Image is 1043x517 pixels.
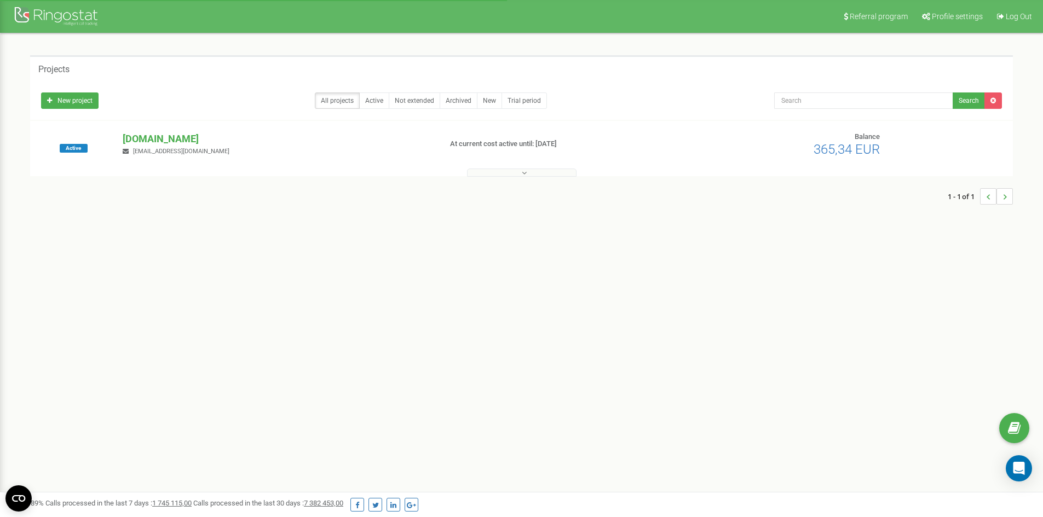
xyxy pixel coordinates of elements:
[1006,455,1032,481] div: Open Intercom Messenger
[152,499,192,507] u: 1 745 115,00
[38,65,70,74] h5: Projects
[41,92,99,109] a: New project
[948,188,980,205] span: 1 - 1 of 1
[359,92,389,109] a: Active
[1006,12,1032,21] span: Log Out
[123,132,432,146] p: [DOMAIN_NAME]
[814,142,880,157] span: 365,34 EUR
[193,499,343,507] span: Calls processed in the last 30 days :
[133,148,229,155] span: [EMAIL_ADDRESS][DOMAIN_NAME]
[304,499,343,507] u: 7 382 453,00
[953,92,985,109] button: Search
[440,92,477,109] a: Archived
[60,144,88,153] span: Active
[5,485,32,512] button: Open CMP widget
[450,139,678,149] p: At current cost active until: [DATE]
[855,132,880,141] span: Balance
[502,92,547,109] a: Trial period
[477,92,502,109] a: New
[389,92,440,109] a: Not extended
[774,92,953,109] input: Search
[315,92,360,109] a: All projects
[932,12,983,21] span: Profile settings
[948,177,1013,216] nav: ...
[850,12,908,21] span: Referral program
[45,499,192,507] span: Calls processed in the last 7 days :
